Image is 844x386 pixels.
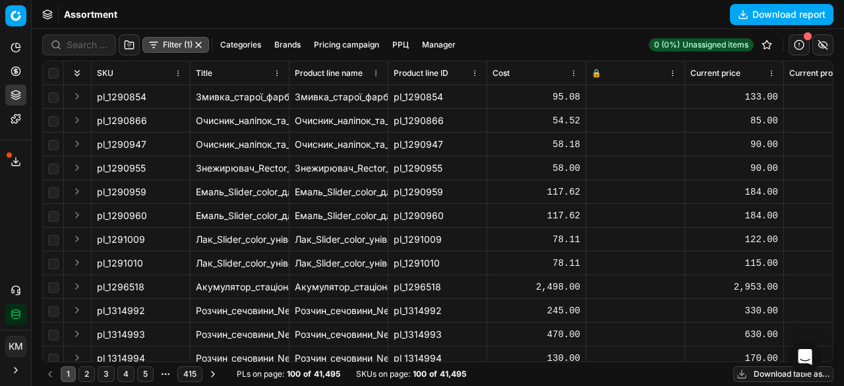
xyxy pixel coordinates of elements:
[303,369,311,379] strong: of
[196,257,284,270] div: Лак_Slider_color_універсальний_безбарвний_матовий_400_мл
[196,352,284,365] div: Розчин_сечовини_New_Formula_5_л
[295,352,382,365] div: Розчин_сечовини_New_Formula_5_л
[205,366,221,382] button: Go to next page
[295,233,382,246] div: Лак_Slider_color_універсальний_безбарвний_глянцевий_400_мл
[97,138,146,151] span: pl_1290947
[295,280,382,294] div: Акумулятор_стаціонарний_Genesis_NP24-12_AGM_24Ah_Ев_(-/+)_клема_під_болт_166х175х125_мм_
[394,352,481,365] div: pl_1314994
[69,65,85,81] button: Expand all
[394,209,481,222] div: pl_1290960
[493,185,580,199] div: 117.62
[493,257,580,270] div: 78.11
[429,369,437,379] strong: of
[69,278,85,294] button: Expand
[97,68,113,79] span: SKU
[67,38,107,51] input: Search by SKU or title
[97,257,143,270] span: pl_1291010
[196,114,284,127] div: Очисник_наліпок_та_клею_Piton_150_мл_
[314,369,340,379] strong: 41,495
[394,90,481,104] div: pl_1290854
[690,257,778,270] div: 115.00
[493,328,580,341] div: 470.00
[69,207,85,223] button: Expand
[493,114,580,127] div: 54.52
[394,162,481,175] div: pl_1290955
[196,328,284,341] div: Розчин_сечовини_New_Formula_20_л
[97,328,145,341] span: pl_1314993
[69,160,85,176] button: Expand
[493,304,580,317] div: 245.00
[295,68,363,79] span: Product line name
[69,112,85,128] button: Expand
[97,233,145,246] span: pl_1291009
[69,302,85,318] button: Expand
[269,37,306,53] button: Brands
[295,90,382,104] div: Змивка_старої_фарби_Piton_400_мл
[97,280,144,294] span: pl_1296518
[69,350,85,366] button: Expand
[196,68,212,79] span: Title
[196,304,284,317] div: Розчин_сечовини_New_Formula_10_л
[690,138,778,151] div: 90.00
[295,304,382,317] div: Розчин_сечовини_New_Formula_10_л
[196,280,284,294] div: Акумулятор_стаціонарний_Genesis_NP24-12_AGM_24Ah_Ев_(-/+)_клема_під_болт_166х175х125_мм_
[394,257,481,270] div: pl_1291010
[730,4,833,25] button: Download report
[69,255,85,271] button: Expand
[493,280,580,294] div: 2,498.00
[97,114,147,127] span: pl_1290866
[97,185,146,199] span: pl_1290959
[98,366,115,382] button: 3
[5,336,26,357] button: КM
[177,366,202,382] button: 415
[295,328,382,341] div: Розчин_сечовини_New_Formula_20_л
[690,90,778,104] div: 133.00
[42,365,221,383] nav: pagination
[493,90,580,104] div: 95.08
[142,37,209,53] button: Filter (1)
[78,366,95,382] button: 2
[690,68,740,79] span: Current price
[295,185,382,199] div: Емаль_Slider_color_для_кераміки_та_емалевих_покриттів_біла_400_мл
[215,37,266,53] button: Categories
[493,68,510,79] span: Cost
[440,369,466,379] strong: 41,495
[137,366,154,382] button: 5
[690,280,778,294] div: 2,953.00
[413,369,427,379] strong: 100
[295,138,382,151] div: Очисник_наліпок_та_клею_Rector_200_мл
[237,369,284,379] span: PLs on page :
[42,366,58,382] button: Go to previous page
[394,304,481,317] div: pl_1314992
[387,37,414,53] button: РРЦ
[493,233,580,246] div: 78.11
[690,352,778,365] div: 170.00
[733,366,833,382] button: Download table as...
[196,90,284,104] div: Змивка_старої_фарби_Piton_400_мл
[690,304,778,317] div: 330.00
[493,209,580,222] div: 117.62
[493,352,580,365] div: 130.00
[97,162,146,175] span: pl_1290955
[117,366,135,382] button: 4
[97,352,145,365] span: pl_1314994
[690,233,778,246] div: 122.00
[6,337,26,356] span: КM
[61,366,76,382] button: 1
[69,88,85,104] button: Expand
[97,304,145,317] span: pl_1314992
[196,209,284,222] div: Емаль_Slider_color_для_побутової_техніки_біла_400_мл
[309,37,384,53] button: Pricing campaign
[394,280,481,294] div: pl_1296518
[591,68,601,79] span: 🔒
[789,341,821,373] div: Open Intercom Messenger
[493,162,580,175] div: 58.00
[64,8,117,21] span: Assortment
[97,90,146,104] span: pl_1290854
[287,369,301,379] strong: 100
[196,162,284,175] div: Знежирювач_Rector_універсальний_300_мл
[394,233,481,246] div: pl_1291009
[394,114,481,127] div: pl_1290866
[394,328,481,341] div: pl_1314993
[69,183,85,199] button: Expand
